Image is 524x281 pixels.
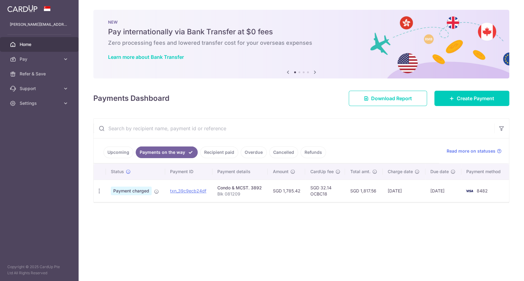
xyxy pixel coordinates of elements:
[94,119,494,138] input: Search by recipient name, payment id or reference
[93,93,169,104] h4: Payments Dashboard
[111,169,124,175] span: Status
[461,164,509,180] th: Payment method
[388,169,413,175] span: Charge date
[310,169,333,175] span: CardUp fee
[345,180,383,202] td: SGD 1,817.56
[111,187,152,195] span: Payment charged
[212,164,268,180] th: Payment details
[20,56,60,62] span: Pay
[217,191,263,197] p: Blk 081209
[20,41,60,47] span: Home
[268,180,305,202] td: SGD 1,785.42
[170,188,206,193] a: txn_39c9ecb24df
[136,146,198,158] a: Payments on the way
[108,54,184,60] a: Learn more about Bank Transfer
[20,85,60,92] span: Support
[269,146,298,158] a: Cancelled
[20,71,60,77] span: Refer & Save
[434,91,509,106] a: Create Payment
[463,187,475,195] img: Bank Card
[14,4,26,10] span: Help
[305,180,345,202] td: SGD 32.14 OCBC18
[447,148,495,154] span: Read more on statuses
[425,180,461,202] td: [DATE]
[477,188,488,193] span: 8482
[7,5,37,12] img: CardUp
[447,148,502,154] a: Read more on statuses
[217,185,263,191] div: Condo & MCST. 3892
[349,91,427,106] a: Download Report
[200,146,238,158] a: Recipient paid
[371,95,412,102] span: Download Report
[430,169,449,175] span: Due date
[241,146,267,158] a: Overdue
[108,39,495,47] h6: Zero processing fees and lowered transfer cost for your overseas expenses
[457,95,494,102] span: Create Payment
[108,20,495,25] p: NEW
[301,146,326,158] a: Refunds
[20,100,60,106] span: Settings
[108,27,495,37] h5: Pay internationally via Bank Transfer at $0 fees
[350,169,370,175] span: Total amt.
[273,169,288,175] span: Amount
[165,164,212,180] th: Payment ID
[103,146,133,158] a: Upcoming
[383,180,425,202] td: [DATE]
[10,21,69,28] p: [PERSON_NAME][EMAIL_ADDRESS][DOMAIN_NAME]
[93,10,509,78] img: Bank transfer banner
